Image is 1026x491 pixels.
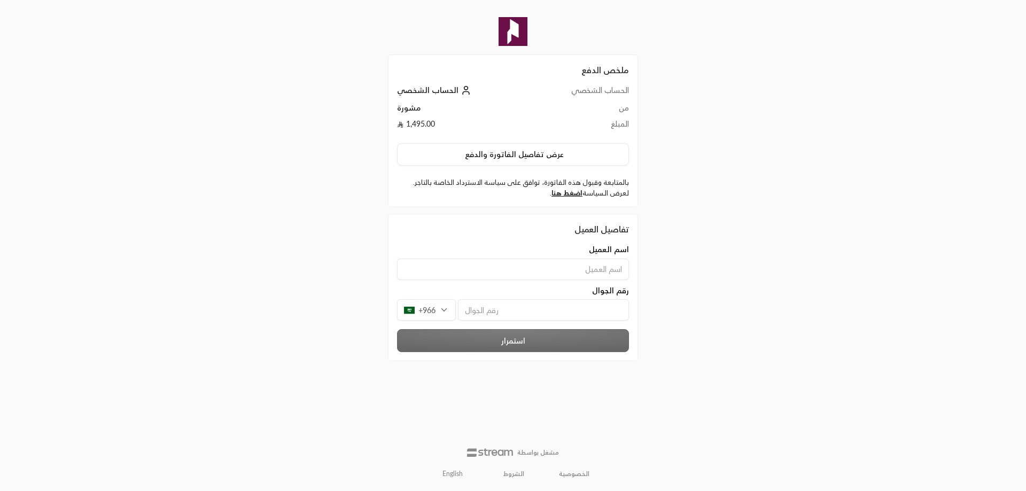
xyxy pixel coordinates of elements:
td: المبلغ [529,119,629,135]
a: الحساب الشخصي [397,85,473,95]
div: +966 [397,299,456,321]
button: عرض تفاصيل الفاتورة والدفع [397,143,629,166]
label: بالمتابعة وقبول هذه الفاتورة، توافق على سياسة الاسترداد الخاصة بالتاجر. لعرض السياسة . [397,177,629,198]
input: رقم الجوال [458,299,629,321]
span: رقم الجوال [592,285,629,296]
img: Company Logo [499,17,527,46]
span: الحساب الشخصي [397,85,458,95]
td: 1,495.00 [397,119,529,135]
a: الخصوصية [559,470,589,478]
a: الشروط [503,470,524,478]
td: مشورة [397,103,529,119]
span: اسم العميل [589,244,629,255]
td: من [529,103,629,119]
a: English [437,465,469,482]
div: تفاصيل العميل [397,223,629,236]
td: الحساب الشخصي [529,85,629,103]
h2: ملخص الدفع [397,64,629,76]
a: اضغط هنا [551,189,582,197]
p: مشغل بواسطة [517,448,559,457]
input: اسم العميل [397,259,629,280]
